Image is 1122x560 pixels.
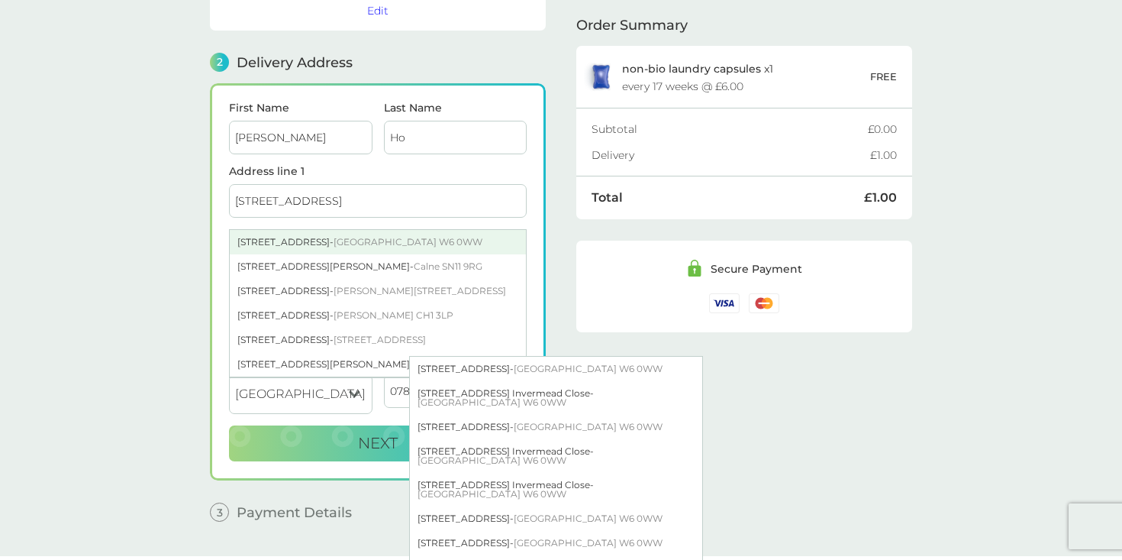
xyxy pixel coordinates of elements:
div: [STREET_ADDRESS] - [410,531,702,555]
span: [GEOGRAPHIC_DATA] W6 0WW [418,488,566,500]
span: [STREET_ADDRESS] [334,334,426,345]
div: [STREET_ADDRESS] Invermead Close - [410,439,702,473]
div: Delivery [592,150,870,160]
span: 2 [210,53,229,72]
label: Address line 1 [229,166,527,176]
div: [STREET_ADDRESS] - [410,415,702,439]
div: [STREET_ADDRESS] - [230,328,526,352]
span: [GEOGRAPHIC_DATA] W6 0WW [418,397,566,408]
span: Next [358,434,398,452]
button: Edit [367,4,389,18]
span: 3 [210,503,229,522]
span: [PERSON_NAME] CH1 3LP [334,309,453,321]
div: every 17 weeks @ £6.00 [622,81,743,92]
div: [STREET_ADDRESS] Invermead Close - [410,473,702,507]
span: [PERSON_NAME][STREET_ADDRESS] [334,285,506,296]
img: /assets/icons/cards/mastercard.svg [749,293,779,312]
div: [STREET_ADDRESS] Invermead Close - [410,381,702,415]
p: FREE [870,69,897,85]
div: Total [592,192,864,204]
span: [GEOGRAPHIC_DATA] W6 0WW [334,236,482,248]
span: [GEOGRAPHIC_DATA] W6 0WW [514,537,663,549]
div: £0.00 [868,124,897,134]
span: Payment Details [237,506,352,520]
div: [STREET_ADDRESS] - [230,279,526,303]
span: Delivery Address [237,56,353,70]
label: First Name [229,102,372,113]
span: [GEOGRAPHIC_DATA] W6 0WW [514,363,663,374]
div: [STREET_ADDRESS][PERSON_NAME] - [230,352,526,377]
div: [STREET_ADDRESS] - [230,303,526,328]
div: £1.00 [870,150,897,160]
div: [STREET_ADDRESS] - [230,230,526,254]
div: Secure Payment [711,264,802,274]
span: Calne SN11 9RG [414,261,482,272]
div: [STREET_ADDRESS] - [410,357,702,381]
label: Last Name [384,102,527,113]
div: [STREET_ADDRESS][PERSON_NAME] - [230,254,526,279]
span: [GEOGRAPHIC_DATA] W6 0WW [418,455,566,466]
div: [STREET_ADDRESS] - [410,507,702,531]
span: Order Summary [576,18,688,32]
span: non-bio laundry capsules [622,62,761,76]
button: Next [229,426,527,462]
div: £1.00 [864,192,897,204]
span: [GEOGRAPHIC_DATA] W6 0WW [514,513,663,524]
span: [GEOGRAPHIC_DATA] W6 0WW [514,421,663,432]
img: /assets/icons/cards/visa.svg [709,293,740,312]
div: Subtotal [592,124,868,134]
p: x 1 [622,63,773,75]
